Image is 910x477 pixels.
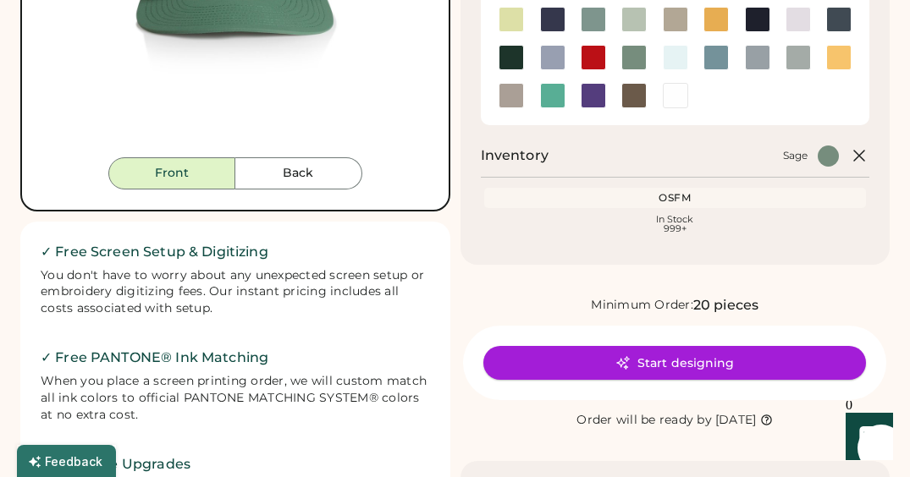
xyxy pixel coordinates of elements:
[41,454,430,474] h2: ✓ Free Size Upgrades
[41,267,430,318] div: You don't have to worry about any unexpected screen setup or embroidery digitizing fees. Our inst...
[108,157,235,189] button: Front
[235,157,362,189] button: Back
[488,191,863,205] div: OSFM
[41,348,430,368] h2: ✓ Free PANTONE® Ink Matching
[783,149,808,162] div: Sage
[488,215,863,233] div: In Stock 999+
[715,412,757,429] div: [DATE]
[693,295,758,315] div: 20 pieces
[41,373,430,424] div: When you place a screen printing order, we will custom match all ink colors to official PANTONE M...
[830,401,902,474] iframe: Front Chat
[41,242,430,262] h2: ✓ Free Screen Setup & Digitizing
[576,412,712,429] div: Order will be ready by
[483,346,866,380] button: Start designing
[591,297,693,314] div: Minimum Order:
[481,145,549,166] h2: Inventory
